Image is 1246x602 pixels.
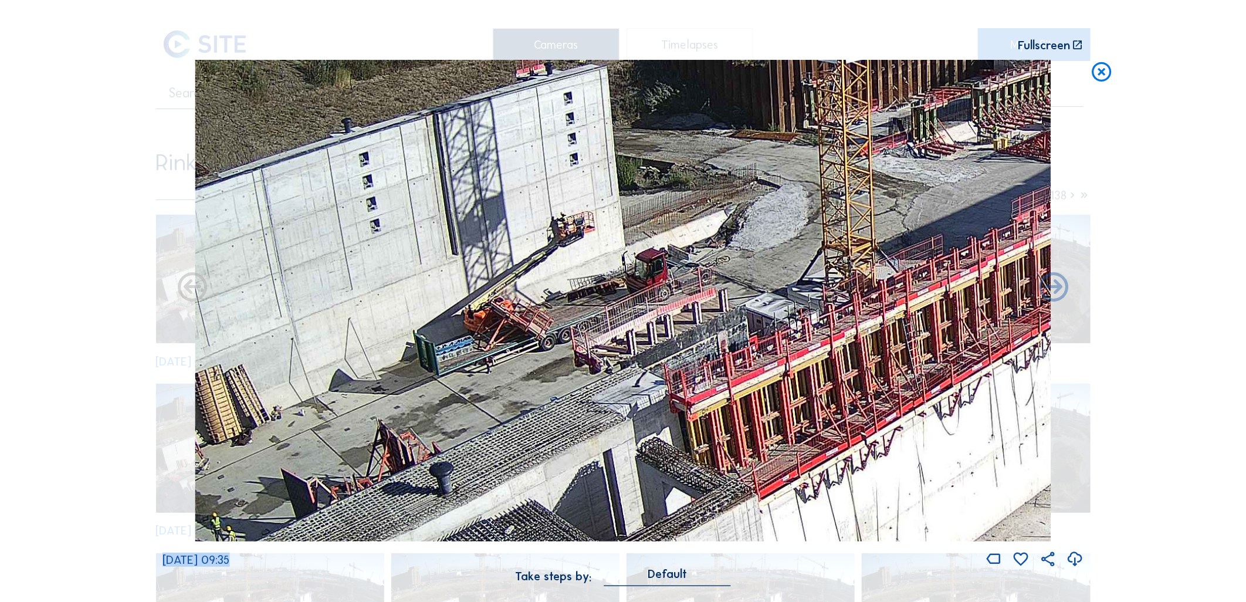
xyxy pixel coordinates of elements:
i: Back [1036,270,1071,306]
img: Image [195,60,1051,542]
div: Default [648,569,687,579]
div: Default [604,569,731,586]
div: Fullscreen [1018,39,1070,51]
div: Take steps by: [515,570,591,582]
i: Forward [175,270,210,306]
span: [DATE] 09:35 [162,553,230,567]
